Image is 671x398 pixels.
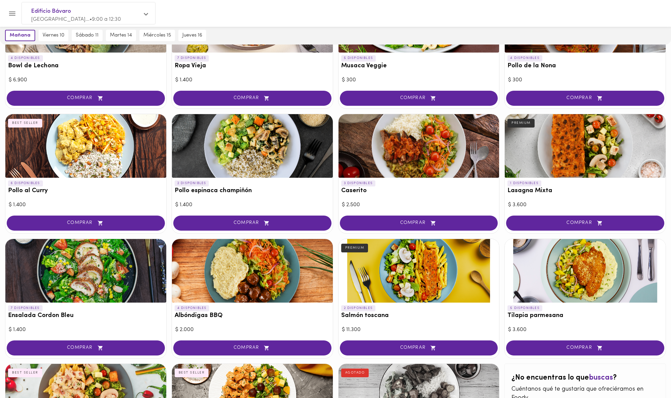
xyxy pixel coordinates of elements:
button: COMPRAR [7,216,165,231]
div: Pollo espinaca champiñón [172,114,333,178]
span: COMPRAR [15,345,157,351]
div: $ 6.900 [9,76,163,84]
span: COMPRAR [348,220,490,226]
p: 5 DISPONIBLES [341,55,376,61]
div: $ 1.400 [9,201,163,209]
p: 7 DISPONIBLES [175,55,209,61]
p: 5 DISPONIBLES [507,305,542,311]
iframe: Messagebird Livechat Widget [632,359,664,391]
div: Pollo al Curry [5,114,166,178]
div: Lasagna Mixta [505,114,666,178]
div: Caserito [339,114,499,178]
p: 2 DISPONIBLES [341,305,376,311]
button: COMPRAR [173,340,331,355]
button: COMPRAR [173,91,331,106]
h3: Albóndigas BBQ [175,312,330,319]
button: martes 14 [106,30,136,41]
p: 2 DISPONIBLES [175,180,209,186]
h3: Ensalada Cordon Bleu [8,312,164,319]
div: Ensalada Cordon Bleu [5,239,166,303]
div: $ 2.500 [342,201,496,209]
h2: ¿No encuentras lo que ? [511,374,659,382]
span: jueves 16 [182,32,202,38]
div: AGOTADO [341,369,369,377]
div: BEST SELLER [175,369,209,377]
span: mañana [10,32,30,38]
span: [GEOGRAPHIC_DATA]... • 9:00 a 12:30 [31,17,121,22]
p: 3 DISPONIBLES [341,180,376,186]
h3: Ropa Vieja [175,63,330,70]
button: COMPRAR [506,340,664,355]
button: Menu [4,5,20,22]
span: COMPRAR [514,220,656,226]
span: martes 14 [110,32,132,38]
div: $ 300 [342,76,496,84]
button: jueves 16 [178,30,206,41]
h3: Pollo espinaca champiñón [175,187,330,194]
div: Albóndigas BBQ [172,239,333,303]
button: COMPRAR [340,216,498,231]
div: BEST SELLER [8,369,42,377]
button: COMPRAR [7,91,165,106]
div: $ 3.600 [508,326,662,334]
h3: Musaca Veggie [341,63,497,70]
div: $ 1.400 [175,201,329,209]
div: $ 300 [508,76,662,84]
button: miércoles 15 [139,30,175,41]
p: 7 DISPONIBLES [8,305,43,311]
span: COMPRAR [182,220,323,226]
h3: Caserito [341,187,497,194]
div: Tilapia parmesana [505,239,666,303]
h3: Pollo al Curry [8,187,164,194]
p: 6 DISPONIBLES [8,180,43,186]
button: sábado 11 [72,30,103,41]
span: COMPRAR [514,345,656,351]
span: miércoles 15 [143,32,171,38]
div: PREMIUM [507,119,535,128]
h3: Pollo de la Nona [507,63,663,70]
button: mañana [5,30,35,41]
span: COMPRAR [15,220,157,226]
span: COMPRAR [348,345,490,351]
h3: Bowl de Lechona [8,63,164,70]
div: $ 2.000 [175,326,329,334]
span: COMPRAR [182,95,323,101]
button: COMPRAR [340,340,498,355]
span: viernes 10 [43,32,64,38]
span: COMPRAR [182,345,323,351]
div: $ 11.300 [342,326,496,334]
h3: Tilapia parmesana [507,312,663,319]
button: COMPRAR [506,91,664,106]
h3: Lasagna Mixta [507,187,663,194]
span: sábado 11 [76,32,99,38]
button: COMPRAR [7,340,165,355]
span: buscas [589,374,613,382]
span: COMPRAR [15,95,157,101]
div: PREMIUM [341,244,368,252]
button: COMPRAR [506,216,664,231]
div: BEST SELLER [8,119,42,128]
button: viernes 10 [39,30,68,41]
button: COMPRAR [340,91,498,106]
div: $ 1.400 [175,76,329,84]
span: COMPRAR [348,95,490,101]
span: COMPRAR [514,95,656,101]
div: Salmón toscana [339,239,499,303]
p: 4 DISPONIBLES [175,305,209,311]
button: COMPRAR [173,216,331,231]
span: Edificio Bávaro [31,7,139,16]
h3: Salmón toscana [341,312,497,319]
div: $ 1.400 [9,326,163,334]
p: 4 DISPONIBLES [507,55,542,61]
div: $ 3.600 [508,201,662,209]
p: 1 DISPONIBLES [507,180,541,186]
p: 4 DISPONIBLES [8,55,43,61]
